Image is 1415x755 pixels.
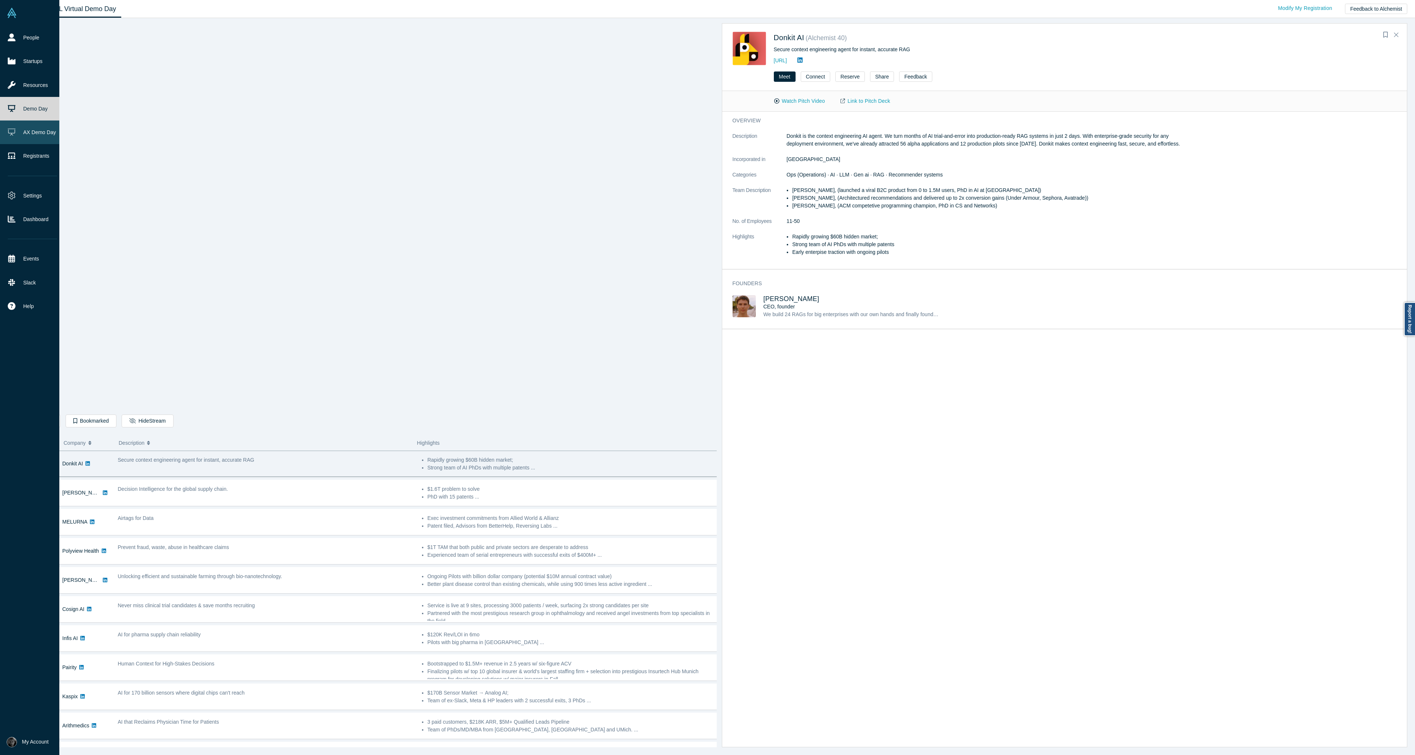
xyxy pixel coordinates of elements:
li: Patent filed, Advisors from BetterHelp, Reversing Labs ... [427,522,718,530]
span: Ops (Operations) · AI · LLM · Gen ai · RAG · Recommender systems [787,172,943,178]
li: Finalizing pilots w/ top 10 global insurer & world's largest staffing firm + selection into prest... [427,668,718,683]
li: $120K Rev/LOI in 6mo [427,631,718,639]
a: Polyview Health [62,548,99,554]
span: AI that Reclaims Physician Time for Patients [118,719,219,725]
button: Share [870,71,894,82]
span: My Account [22,738,49,746]
button: Feedback [899,71,932,82]
button: Bookmarked [66,415,116,427]
img: Alchemist Vault Logo [7,8,17,18]
button: My Account [7,737,49,747]
li: Strong team of AI PhDs with multiple patents ... [427,464,718,472]
li: Bootstrapped to $1.5M+ revenue in 2.5 years w/ six-figure ACV [427,660,718,668]
dt: Categories [733,171,787,186]
span: Highlights [417,440,440,446]
li: 3 paid customers, $218K ARR, $5M+ Qualified Leads Pipeline [427,718,718,726]
li: Team of ex-Slack, Meta & HP leaders with 2 successful exits, 3 PhDs ... [427,697,718,705]
span: Unlocking efficient and sustainable farming through bio-nanotechnology. [118,573,282,579]
dt: No. of Employees [733,217,787,233]
a: [PERSON_NAME] [62,490,105,496]
a: [PERSON_NAME] [62,577,105,583]
button: Company [64,435,111,451]
span: Human Context for High-Stakes Decisions [118,661,214,667]
dt: Description [733,132,787,155]
a: Class XL Virtual Demo Day [31,0,121,18]
dt: Incorporated in [733,155,787,171]
li: Experienced team of serial entrepreneurs with successful exits of $400M+ ... [427,551,718,559]
button: HideStream [122,415,173,427]
a: Modify My Registration [1270,2,1340,15]
li: Rapidly growing $60B hidden market; [792,233,1191,241]
li: [PERSON_NAME], (ACM competetive programming champion, PhD in CS and Networks) [792,202,1191,210]
span: Prevent fraud, waste, abuse in healthcare claims [118,544,229,550]
li: $1T TAM that both public and private sectors are desperate to address [427,543,718,551]
iframe: Alchemist Class XL Demo Day: Vault [31,24,716,409]
a: Arithmedics [62,723,89,728]
button: Watch Pitch Video [766,95,833,108]
li: Strong team of AI PhDs with multiple patents [792,241,1191,248]
li: Early enterpise traction with ongoing pilots [792,248,1191,256]
h3: overview [733,117,1181,125]
li: PhD with 15 patents ... [427,493,718,501]
li: Ongoing Pilots with billion dollar company (potential $10M annual contract value) [427,573,718,580]
a: MELURNA [62,519,87,525]
a: Link to Pitch Deck [833,95,898,108]
li: Partnered with the most prestigious research group in ophthalmology and received angel investment... [427,609,718,625]
span: Company [64,435,86,451]
img: Donkit AI's Logo [733,32,766,65]
a: Report a bug! [1404,302,1415,336]
li: Rapidly growing $60B hidden market; [427,456,718,464]
li: Team of PhDs/MD/MBA from [GEOGRAPHIC_DATA], [GEOGRAPHIC_DATA] and UMich. ... [427,726,718,734]
li: Our founders with 5+ patents in industrial software and and deep AI expertise from GE Digital, Meta. [427,747,718,755]
span: Help [23,303,34,310]
a: Cosign AI [62,606,84,612]
li: Better plant disease control than existing chemicals, while using 900 times less active ingredien... [427,580,718,588]
li: $1.6T problem to solve [427,485,718,493]
li: Pilots with big pharma in [GEOGRAPHIC_DATA] ... [427,639,718,646]
a: [PERSON_NAME] [764,295,820,303]
span: Never miss clinical trial candidates & save months recruiting [118,602,255,608]
div: Secure context engineering agent for instant, accurate RAG [774,46,1020,53]
img: Rami Chousein's Account [7,737,17,747]
span: AI for 170 billion sensors where digital chips can't reach [118,690,245,696]
span: Decision Intelligence for the global supply chain. [118,486,228,492]
li: [PERSON_NAME], (Architectured recommendations and delivered up to 2x conversion gains (Under Armo... [792,194,1191,202]
a: Infis AI [62,635,78,641]
span: We build 24 RAGs for big enterprises with our own hands and finally found a way how to build an A... [764,311,1091,317]
li: Exec investment commitments from Allied World & Allianz [427,514,718,522]
button: Meet [774,71,796,82]
a: Donkit AI [62,461,83,466]
h3: Founders [733,280,1181,287]
small: ( Alchemist 40 ) [806,34,847,42]
a: [URL] [774,57,787,63]
dt: Team Description [733,186,787,217]
dd: 11-50 [787,217,1191,225]
button: Close [1391,29,1402,41]
img: Mikhail Baklanov's Profile Image [733,295,756,317]
li: $170B Sensor Market → Analog AI; [427,689,718,697]
dd: [GEOGRAPHIC_DATA] [787,155,1191,163]
span: CEO, founder [764,304,795,310]
p: Donkit is the context engineering AI agent. We turn months of AI trial-and-error into production-... [787,132,1191,148]
a: Pairity [62,664,77,670]
a: Donkit AI [774,34,804,42]
span: Airtags for Data [118,515,154,521]
span: Secure context engineering agent for instant, accurate RAG [118,457,254,463]
a: Kaspix [62,693,78,699]
button: Bookmark [1380,30,1391,40]
button: Feedback to Alchemist [1345,4,1407,14]
button: Reserve [835,71,865,82]
li: [PERSON_NAME], (launched a viral B2C product from 0 to 1.5M users, PhD in AI at [GEOGRAPHIC_DATA]) [792,186,1191,194]
span: Description [119,435,144,451]
dt: Highlights [733,233,787,264]
button: Description [119,435,409,451]
span: AI for pharma supply chain reliability [118,632,201,637]
button: Connect [801,71,830,82]
li: Service is live at 9 sites, processing 3000 patients / week, surfacing 2x strong candidates per site [427,602,718,609]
